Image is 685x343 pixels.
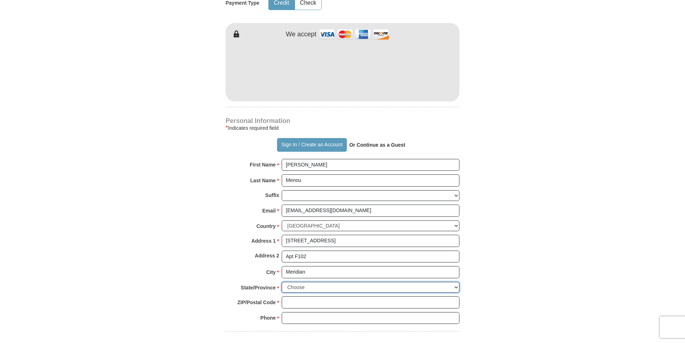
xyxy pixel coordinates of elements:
[318,27,390,42] img: credit cards accepted
[260,313,276,323] strong: Phone
[237,297,276,307] strong: ZIP/Postal Code
[250,160,276,170] strong: First Name
[226,118,459,124] h4: Personal Information
[265,190,279,200] strong: Suffix
[266,267,276,277] strong: City
[226,124,459,132] div: Indicates required field
[286,31,317,38] h4: We accept
[262,206,276,216] strong: Email
[349,142,405,148] strong: Or Continue as a Guest
[241,283,276,293] strong: State/Province
[255,251,279,261] strong: Address 2
[277,138,346,152] button: Sign In / Create an Account
[257,221,276,231] strong: Country
[250,175,276,186] strong: Last Name
[251,236,276,246] strong: Address 1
